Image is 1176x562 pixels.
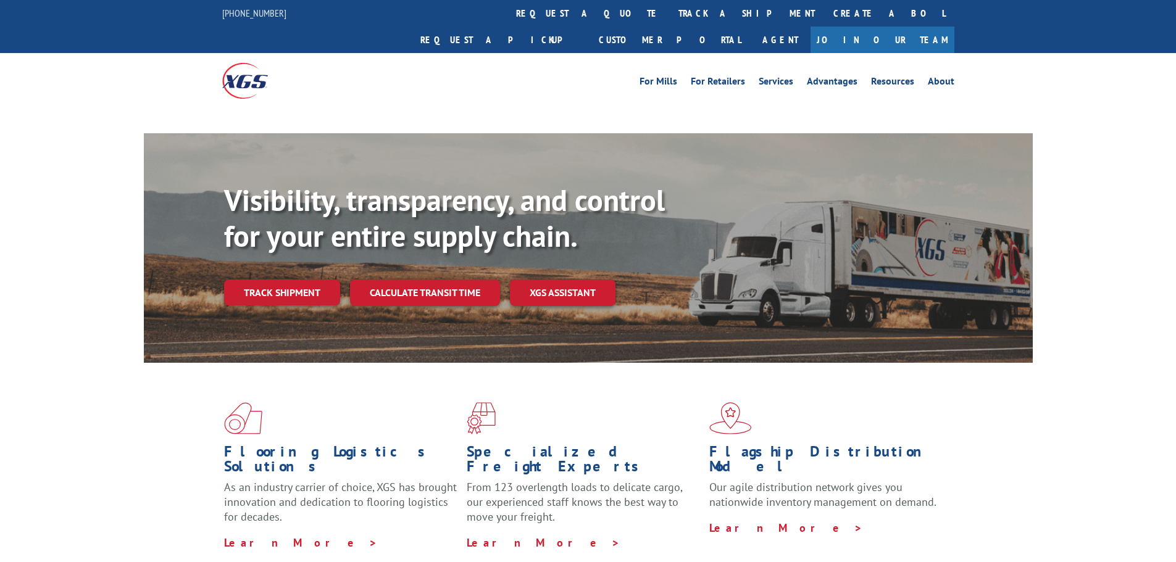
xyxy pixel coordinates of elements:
[759,76,793,90] a: Services
[709,402,752,434] img: xgs-icon-flagship-distribution-model-red
[640,76,677,90] a: For Mills
[709,521,863,535] a: Learn More >
[467,444,700,480] h1: Specialized Freight Experts
[224,444,457,480] h1: Flooring Logistics Solutions
[807,76,857,90] a: Advantages
[928,76,954,90] a: About
[224,535,378,550] a: Learn More >
[467,402,496,434] img: xgs-icon-focused-on-flooring-red
[709,444,943,480] h1: Flagship Distribution Model
[224,181,665,255] b: Visibility, transparency, and control for your entire supply chain.
[871,76,914,90] a: Resources
[750,27,811,53] a: Agent
[467,535,620,550] a: Learn More >
[590,27,750,53] a: Customer Portal
[510,279,615,306] a: XGS ASSISTANT
[467,480,700,535] p: From 123 overlength loads to delicate cargo, our experienced staff knows the best way to move you...
[691,76,745,90] a: For Retailers
[224,480,457,524] span: As an industry carrier of choice, XGS has brought innovation and dedication to flooring logistics...
[411,27,590,53] a: Request a pickup
[811,27,954,53] a: Join Our Team
[350,279,500,306] a: Calculate transit time
[224,402,262,434] img: xgs-icon-total-supply-chain-intelligence-red
[224,279,340,305] a: Track shipment
[222,7,286,19] a: [PHONE_NUMBER]
[709,480,936,509] span: Our agile distribution network gives you nationwide inventory management on demand.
